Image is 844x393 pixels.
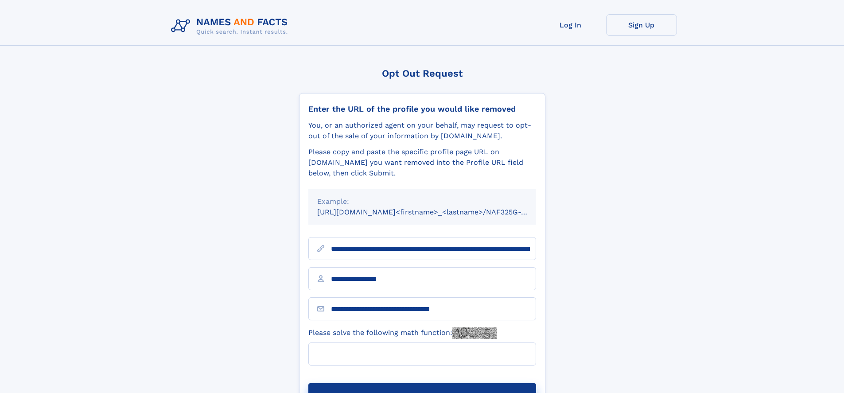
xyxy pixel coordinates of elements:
[308,327,497,339] label: Please solve the following math function:
[317,208,553,216] small: [URL][DOMAIN_NAME]<firstname>_<lastname>/NAF325G-xxxxxxxx
[308,147,536,179] div: Please copy and paste the specific profile page URL on [DOMAIN_NAME] you want removed into the Pr...
[167,14,295,38] img: Logo Names and Facts
[317,196,527,207] div: Example:
[308,120,536,141] div: You, or an authorized agent on your behalf, may request to opt-out of the sale of your informatio...
[606,14,677,36] a: Sign Up
[299,68,545,79] div: Opt Out Request
[308,104,536,114] div: Enter the URL of the profile you would like removed
[535,14,606,36] a: Log In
